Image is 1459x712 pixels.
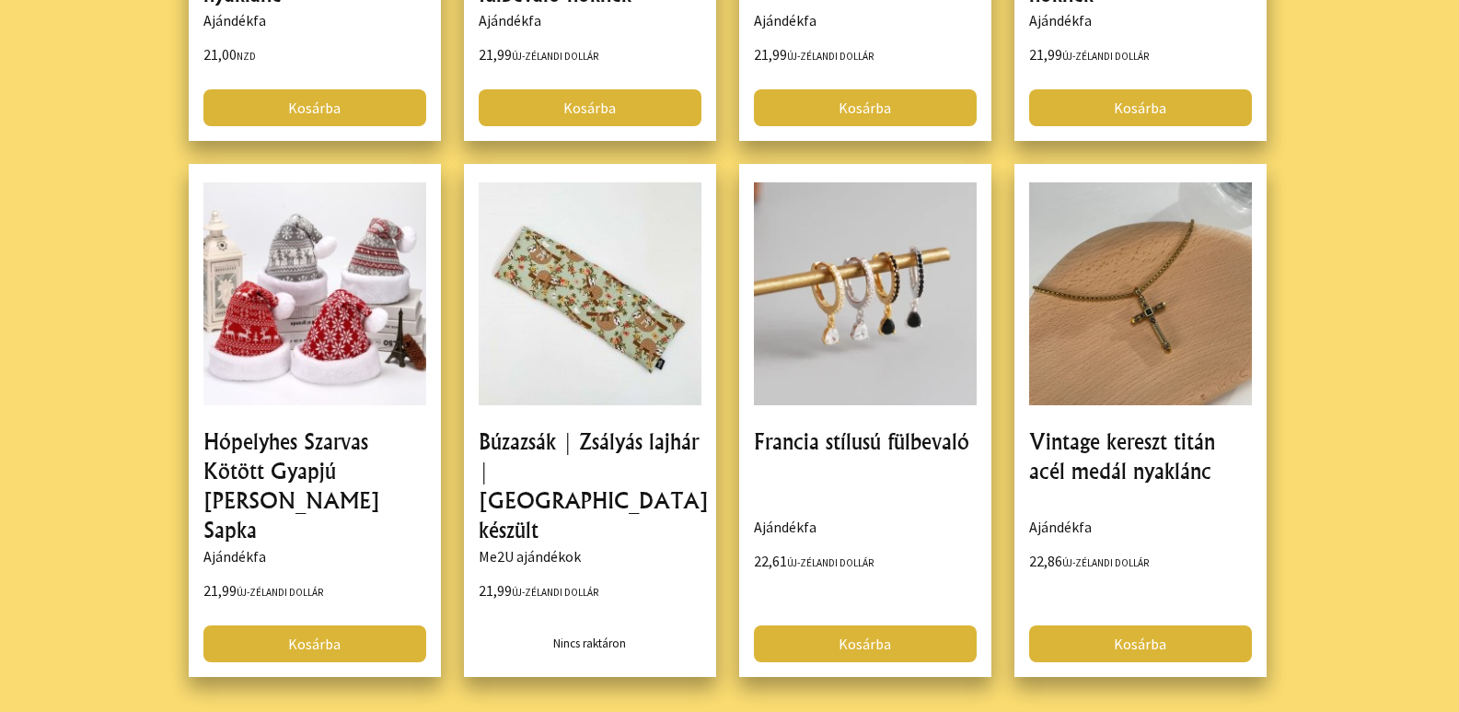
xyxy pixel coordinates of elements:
font: Kosárba [288,99,341,117]
font: Kosárba [563,99,616,117]
a: Kosárba [479,89,701,126]
a: Kosárba [754,625,977,662]
a: Kosárba [1029,89,1252,126]
font: Kosárba [839,635,891,653]
font: Kosárba [1114,635,1166,653]
a: Kosárba [754,89,977,126]
a: Kosárba [1029,625,1252,662]
font: Kosárba [839,99,891,117]
font: Kosárba [1114,99,1166,117]
a: Kosárba [203,625,426,662]
a: Kosárba [203,89,426,126]
font: Kosárba [288,635,341,653]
